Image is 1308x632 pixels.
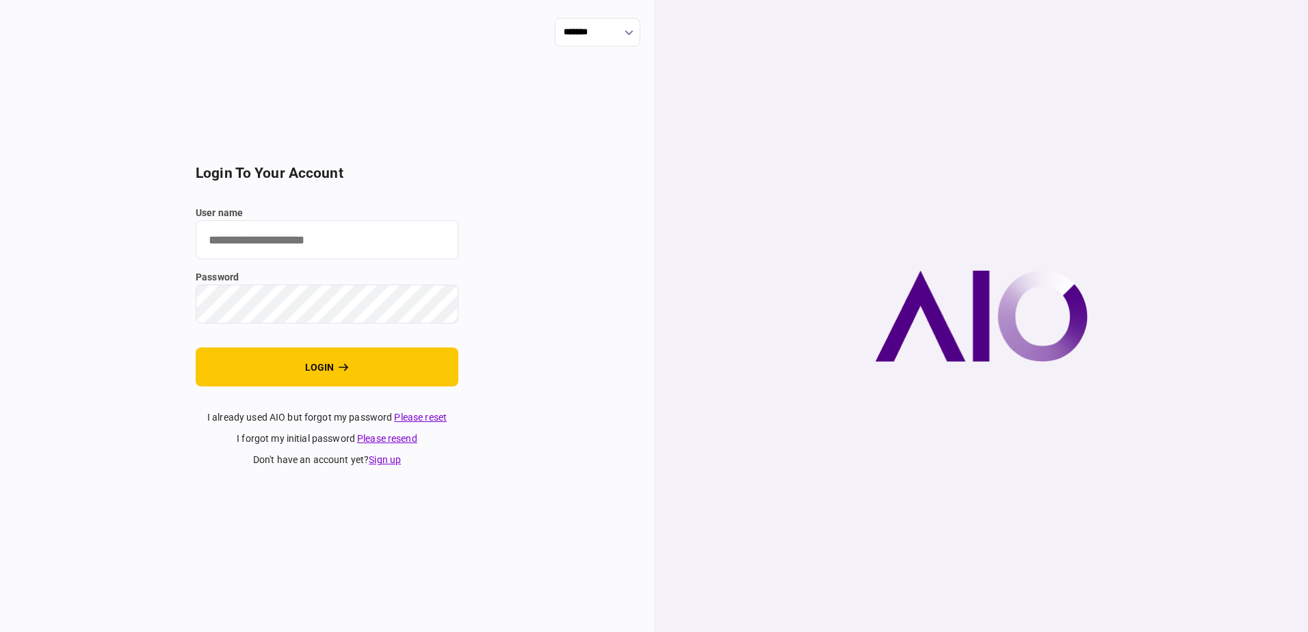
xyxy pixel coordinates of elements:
[394,412,447,423] a: Please reset
[196,347,458,386] button: login
[196,410,458,425] div: I already used AIO but forgot my password
[196,432,458,446] div: I forgot my initial password
[196,220,458,259] input: user name
[555,18,640,47] input: show language options
[196,270,458,285] label: password
[196,453,458,467] div: don't have an account yet ?
[196,285,458,324] input: password
[196,165,458,182] h2: login to your account
[357,433,417,444] a: Please resend
[369,454,401,465] a: Sign up
[196,206,458,220] label: user name
[875,270,1088,362] img: AIO company logo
